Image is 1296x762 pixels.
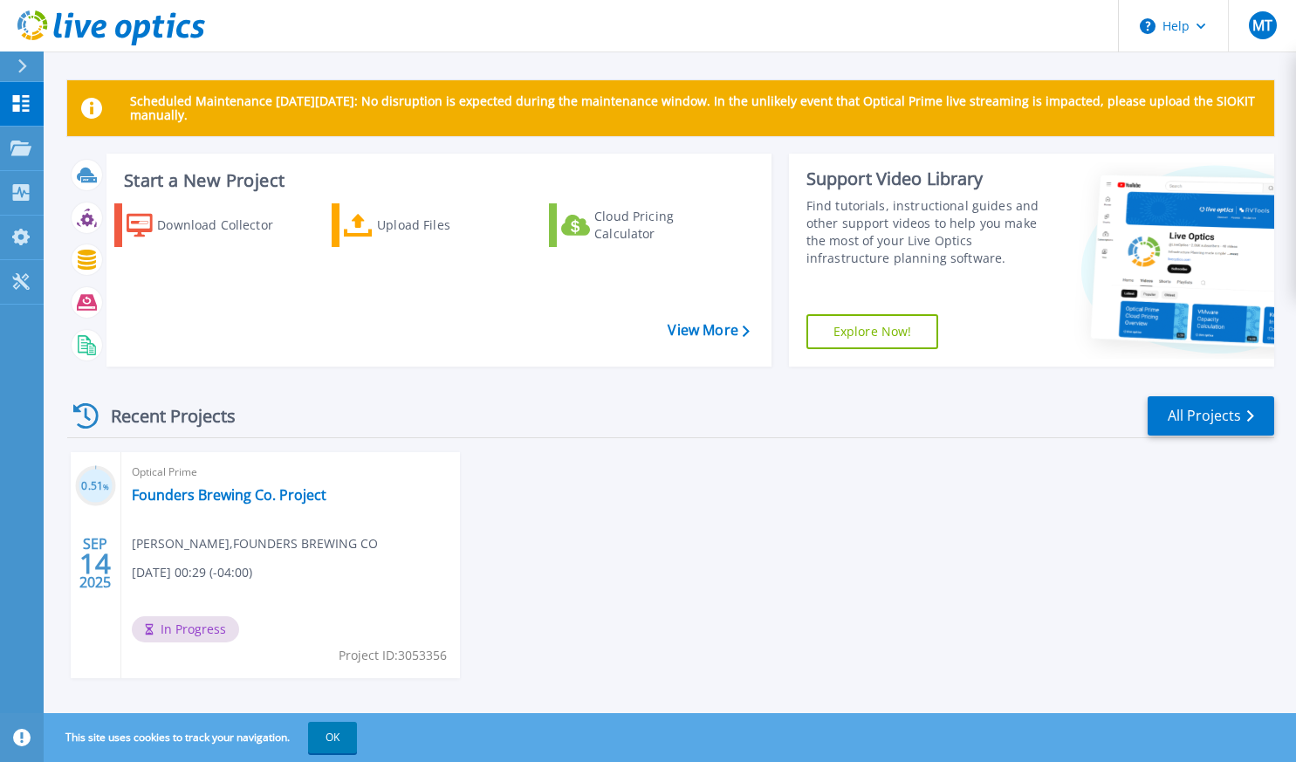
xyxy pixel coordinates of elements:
[1252,18,1272,32] span: MT
[132,563,252,582] span: [DATE] 00:29 (-04:00)
[668,322,749,339] a: View More
[67,395,259,437] div: Recent Projects
[806,168,1050,190] div: Support Video Library
[806,314,939,349] a: Explore Now!
[124,171,749,190] h3: Start a New Project
[79,556,111,571] span: 14
[157,208,289,243] div: Download Collector
[48,722,357,753] span: This site uses cookies to track your navigation.
[130,94,1260,122] p: Scheduled Maintenance [DATE][DATE]: No disruption is expected during the maintenance window. In t...
[332,203,511,247] a: Upload Files
[114,203,293,247] a: Download Collector
[132,486,326,504] a: Founders Brewing Co. Project
[103,482,109,491] span: %
[79,532,112,595] div: SEP 2025
[75,477,116,497] h3: 0.51
[1148,396,1274,436] a: All Projects
[132,616,239,642] span: In Progress
[377,208,506,243] div: Upload Files
[132,463,449,482] span: Optical Prime
[594,208,723,243] div: Cloud Pricing Calculator
[806,197,1050,267] div: Find tutorials, instructional guides and other support videos to help you make the most of your L...
[549,203,728,247] a: Cloud Pricing Calculator
[132,534,378,553] span: [PERSON_NAME] , FOUNDERS BREWING CO
[339,646,447,665] span: Project ID: 3053356
[308,722,357,753] button: OK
